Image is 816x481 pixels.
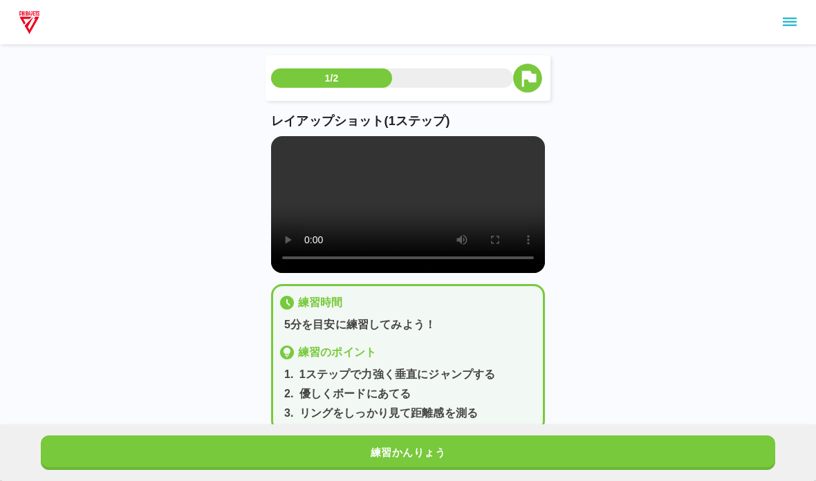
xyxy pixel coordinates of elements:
p: 5分を目安に練習してみよう！ [284,317,537,333]
p: 優しくボードにあてる [299,386,411,402]
p: 3 . [284,405,294,422]
p: リングをしっかり見て距離感を測る [299,405,478,422]
p: 練習時間 [298,294,343,311]
p: 1ステップで力強く垂直にジャンプする [299,366,496,383]
p: 2 . [284,386,294,402]
button: sidemenu [778,10,801,34]
p: 1 . [284,366,294,383]
p: レイアップショット(1ステップ) [271,112,545,131]
button: 練習かんりょう [41,435,775,470]
p: 1/2 [325,71,339,85]
p: 練習のポイント [298,344,376,361]
img: dummy [17,8,42,36]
